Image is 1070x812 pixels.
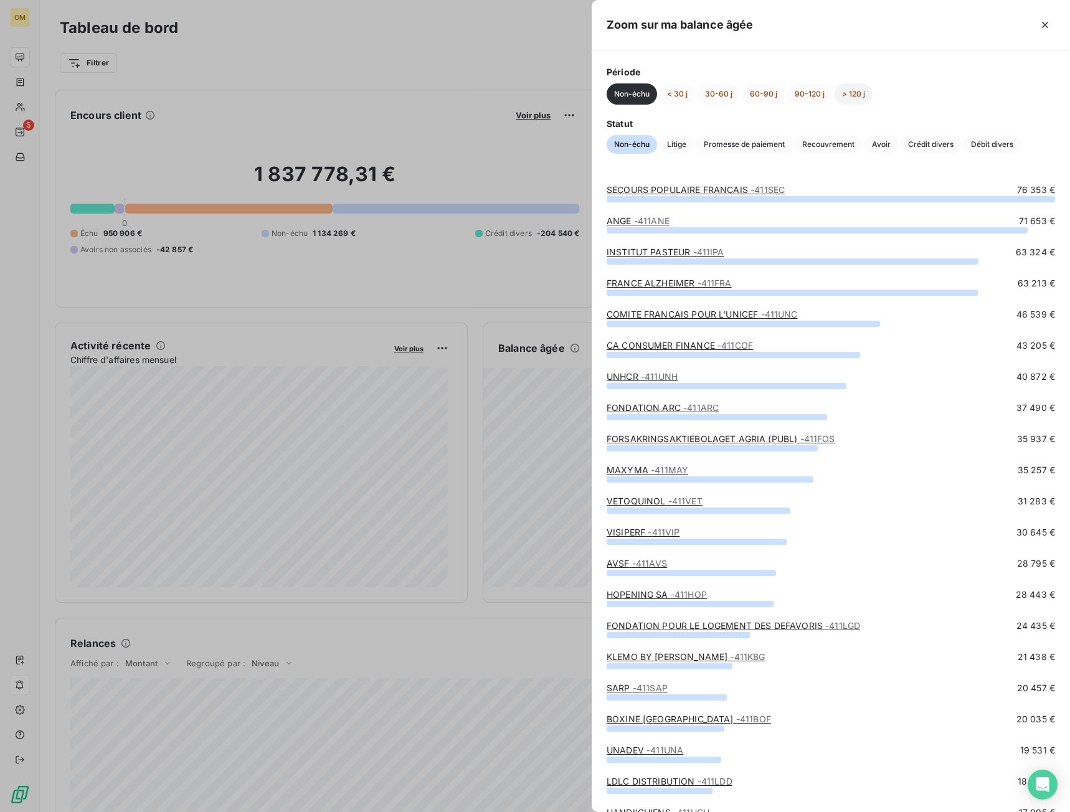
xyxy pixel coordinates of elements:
span: - 411IPA [693,247,724,257]
span: - 411FRA [698,278,732,288]
span: - 411SEC [750,184,785,195]
span: 37 490 € [1016,402,1055,414]
span: 19 531 € [1020,744,1055,757]
span: 35 257 € [1018,464,1055,476]
span: Statut [607,117,1055,130]
span: 20 457 € [1017,682,1055,694]
span: 76 353 € [1017,184,1055,196]
span: - 411FOS [800,433,835,444]
a: CA CONSUMER FINANCE [607,340,753,351]
span: 24 435 € [1016,620,1055,632]
span: 20 035 € [1016,713,1055,725]
span: - 411ARC [683,402,719,413]
span: - 411UNH [641,371,678,382]
button: Débit divers [963,135,1021,154]
button: 60-90 j [742,83,785,105]
span: 43 205 € [1016,339,1055,352]
span: - 411ANE [634,215,670,226]
span: 40 872 € [1016,371,1055,383]
div: Open Intercom Messenger [1028,770,1058,800]
a: FRANCE ALZHEIMER [607,278,732,288]
span: 28 443 € [1016,588,1055,601]
button: Promesse de paiement [696,135,792,154]
span: Période [607,65,1055,78]
button: < 30 j [660,83,695,105]
span: - 411HOP [671,589,707,600]
button: Recouvrement [795,135,862,154]
button: Non-échu [607,83,657,105]
a: SECOURS POPULAIRE FRANCAIS [607,184,785,195]
span: 30 645 € [1016,526,1055,539]
span: 31 283 € [1018,495,1055,507]
a: HOPENING SA [607,589,707,600]
button: 90-120 j [787,83,832,105]
h5: Zoom sur ma balance âgée [607,16,754,34]
a: UNHCR [607,371,678,382]
span: - 411UNC [761,309,798,319]
span: 21 438 € [1018,651,1055,663]
a: INSTITUT PASTEUR [607,247,724,257]
span: - 411LDD [698,776,732,786]
span: 63 324 € [1016,246,1055,258]
a: SARP [607,682,668,693]
button: Litige [660,135,694,154]
span: - 411MAY [651,465,688,475]
span: - 411COF [717,340,753,351]
span: 28 795 € [1017,557,1055,570]
span: - 411VET [668,496,703,506]
a: COMITE FRANCAIS POUR L'UNICEF [607,309,798,319]
a: ANGE [607,215,670,226]
span: 35 937 € [1017,433,1055,445]
span: - 411AVS [632,558,667,569]
button: Avoir [864,135,898,154]
a: UNADEV [607,745,683,755]
a: FONDATION POUR LE LOGEMENT DES DEFAVORIS [607,620,860,631]
a: FONDATION ARC [607,402,719,413]
a: KLEMO BY [PERSON_NAME] [607,651,765,662]
span: 71 653 € [1019,215,1055,227]
span: 46 539 € [1016,308,1055,321]
a: AVSF [607,558,667,569]
span: - 411UNA [646,745,683,755]
button: Non-échu [607,135,657,154]
span: - 411SAP [633,682,668,693]
a: FORSAKRINGSAKTIEBOLAGET AGRIA (PUBL) [607,433,835,444]
span: - 411VIP [648,527,679,537]
span: - 411BOF [736,714,771,724]
button: 30-60 j [698,83,740,105]
span: 18 000 € [1018,775,1055,788]
a: VETOQUINOL [607,496,703,506]
button: > 120 j [835,83,873,105]
a: MAXYMA [607,465,688,475]
span: - 411KBG [730,651,765,662]
span: 63 213 € [1018,277,1055,290]
span: - 411LGD [825,620,860,631]
a: LDLC DISTRIBUTION [607,776,732,786]
a: BOXINE [GEOGRAPHIC_DATA] [607,714,771,724]
button: Crédit divers [901,135,961,154]
a: VISIPERF [607,527,679,537]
